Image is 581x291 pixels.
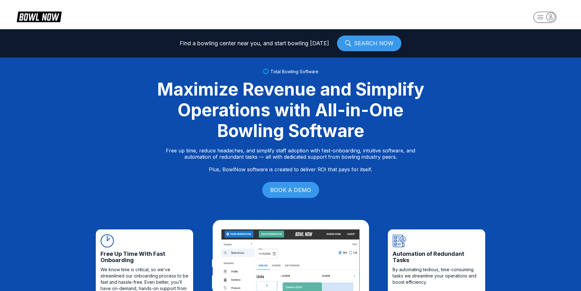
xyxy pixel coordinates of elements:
[393,266,481,285] span: By automating tedious, time-consuming tasks we streamline your operations and boost efficiency.
[100,251,188,263] span: Free Up Time With Fast Onboarding
[262,182,319,198] a: BOOK A DEMO
[149,79,432,141] div: Maximize Revenue and Simplify Operations with All-in-One Bowling Software
[180,40,329,47] span: Find a bowling center near you, and start bowling [DATE]
[270,69,318,74] span: Total Bowling Software
[166,147,415,173] p: Free up time, reduce headaches, and simplify staff adoption with fast-onboarding, intuitive softw...
[337,36,401,51] a: SEARCH NOW
[393,251,481,263] span: Automation of Redundant Tasks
